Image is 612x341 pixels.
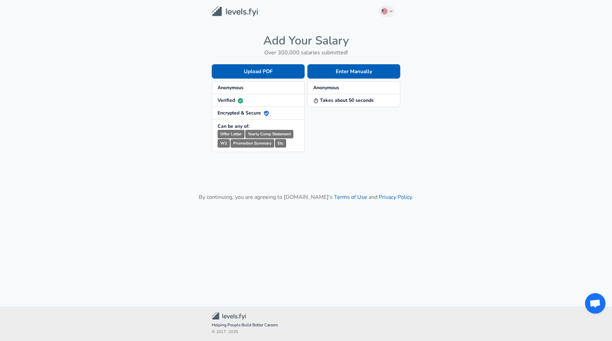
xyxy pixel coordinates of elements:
[379,193,412,201] a: Privacy Policy
[218,110,269,116] strong: Encrypted & Secure
[212,64,305,79] button: Upload PDF
[275,139,286,148] small: Etc
[212,33,400,48] h4: Add Your Salary
[212,329,400,336] span: © 2017 - 2025
[231,139,274,148] small: Promotion Summary
[212,48,400,57] h6: Over 300,000 salaries submitted!
[313,84,339,91] strong: Anonymous
[218,139,230,148] small: W2
[334,193,367,201] a: Terms of Use
[218,130,245,138] small: Offer Letter
[313,97,374,104] strong: Takes about 50 seconds
[382,9,387,14] img: English (US)
[218,97,243,104] strong: Verified
[212,6,258,17] img: Levels.fyi
[218,84,244,91] strong: Anonymous
[307,64,400,79] button: Enter Manually
[379,5,395,17] button: English (US)
[212,322,400,329] span: Helping People Build Better Careers
[212,312,246,320] img: Levels.fyi Community
[585,293,606,314] div: Open chat
[245,130,293,138] small: Yearly Comp Statement
[218,123,249,129] strong: Can be any of:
